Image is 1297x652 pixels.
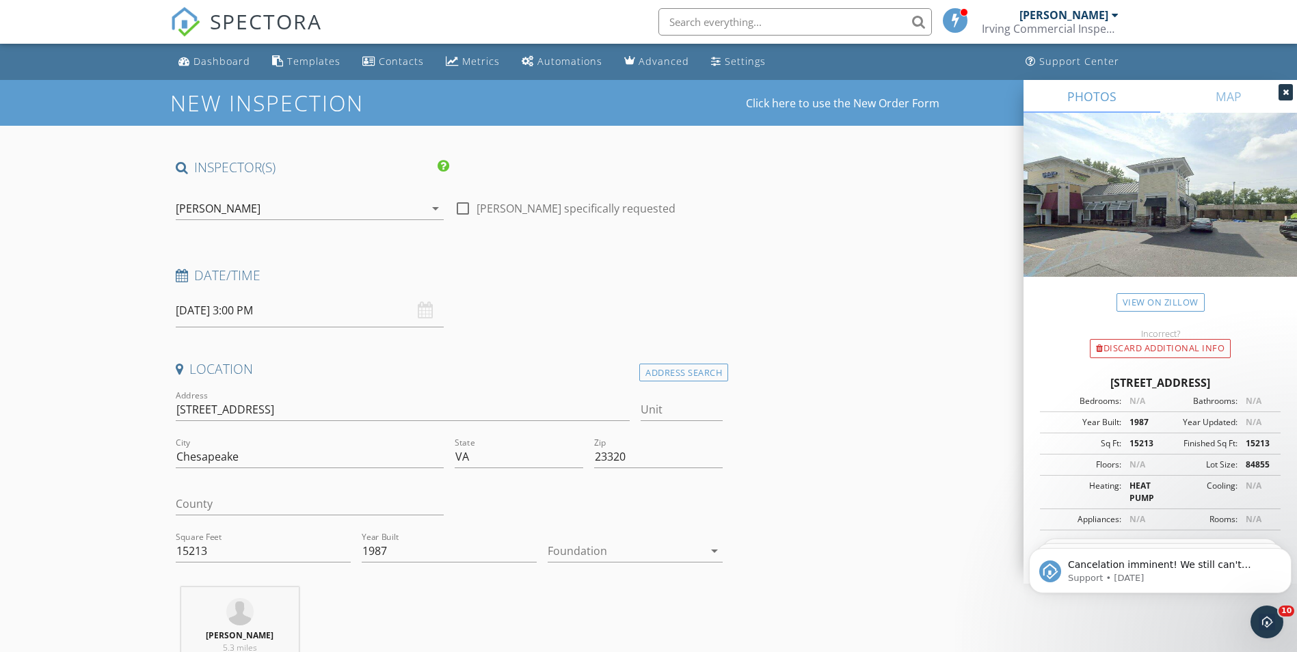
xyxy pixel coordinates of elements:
iframe: Intercom live chat [1251,606,1283,638]
span: N/A [1246,513,1261,525]
div: Dashboard [193,55,250,68]
span: SPECTORA [210,7,322,36]
span: N/A [1246,395,1261,407]
div: Year Built: [1044,416,1121,429]
div: [PERSON_NAME] [176,202,260,215]
a: Click here to use the New Order Form [746,98,939,109]
span: N/A [1129,513,1145,525]
label: [PERSON_NAME] specifically requested [477,202,676,215]
div: [STREET_ADDRESS] [1040,375,1281,391]
div: Heating: [1044,480,1121,504]
div: Bedrooms: [1044,395,1121,407]
img: The Best Home Inspection Software - Spectora [170,7,200,37]
img: streetview [1024,113,1297,310]
a: Automations (Basic) [516,49,608,74]
span: N/A [1246,416,1261,428]
span: N/A [1129,459,1145,470]
div: Bathrooms: [1160,395,1238,407]
a: Settings [706,49,771,74]
div: Settings [725,55,766,68]
i: arrow_drop_down [706,543,723,559]
h4: INSPECTOR(S) [176,159,449,176]
h1: New Inspection [170,91,473,115]
a: Dashboard [173,49,256,74]
div: Templates [287,55,340,68]
div: Automations [537,55,602,68]
input: Select date [176,294,444,327]
span: 10 [1279,606,1294,616]
div: Irving Commercial Inspection Company [982,22,1119,36]
div: Rooms: [1160,513,1238,526]
p: Message from Support, sent 1w ago [44,53,251,65]
a: Contacts [357,49,429,74]
a: SPECTORA [170,18,322,47]
a: View on Zillow [1117,293,1205,312]
div: HEAT PUMP [1121,480,1160,504]
div: Cooling: [1160,480,1238,504]
div: Incorrect? [1024,328,1297,339]
a: MAP [1160,80,1297,113]
div: Sq Ft: [1044,437,1121,450]
div: 15213 [1238,437,1276,450]
div: Year Updated: [1160,416,1238,429]
div: Lot Size: [1160,459,1238,471]
span: Cancelation imminent! We still can't process your payment using your card XXXX4776 (exp. 2027-3).... [44,40,250,159]
h4: Location [176,360,723,378]
img: default-user-f0147aede5fd5fa78ca7ade42f37bd4542148d508eef1c3d3ea960f66861d68b.jpg [226,598,254,625]
div: Floors: [1044,459,1121,471]
h4: Date/Time [176,267,723,284]
div: Finished Sq Ft: [1160,437,1238,450]
a: Advanced [619,49,695,74]
div: 15213 [1121,437,1160,450]
div: Contacts [379,55,424,68]
div: 1987 [1121,416,1160,429]
div: [PERSON_NAME] [1019,8,1108,22]
div: 84855 [1238,459,1276,471]
span: N/A [1246,480,1261,491]
div: Appliances: [1044,513,1121,526]
div: Address Search [639,364,728,382]
a: Metrics [440,49,505,74]
strong: [PERSON_NAME] [206,629,273,641]
span: N/A [1129,395,1145,407]
div: Discard Additional info [1090,339,1231,358]
div: Support Center [1039,55,1119,68]
input: Search everything... [658,8,932,36]
div: Metrics [462,55,500,68]
a: PHOTOS [1024,80,1160,113]
a: Templates [267,49,346,74]
i: arrow_drop_down [427,200,444,217]
a: Support Center [1020,49,1125,74]
div: Advanced [639,55,689,68]
iframe: Intercom notifications message [1024,519,1297,615]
